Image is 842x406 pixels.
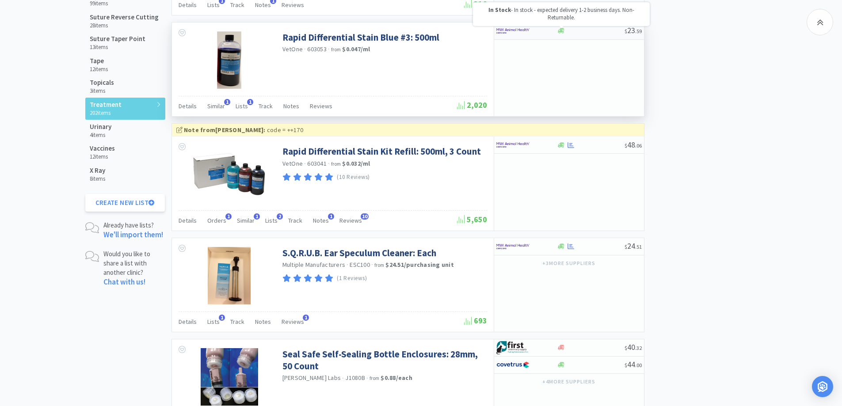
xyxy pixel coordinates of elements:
[207,216,226,224] span: Orders
[90,66,108,73] h6: 12 items
[350,261,370,269] span: ESC100
[265,216,278,224] span: Lists
[496,240,530,253] img: f6b2451649754179b5b4e0c70c3f7cb0_2.png
[255,1,271,9] span: Notes
[625,345,627,351] span: $
[230,1,244,9] span: Track
[207,318,220,326] span: Lists
[90,35,145,43] h5: Suture Taper Point
[90,87,114,95] h6: 3 items
[342,45,370,53] strong: $0.047 / ml
[282,159,303,167] a: VetOne
[179,216,197,224] span: Details
[219,315,225,321] span: 1
[635,142,642,149] span: . 06
[635,243,642,250] span: . 51
[635,345,642,351] span: . 32
[282,247,436,259] a: S.Q.R.U.B. Ear Speculum Cleaner: Each
[328,159,330,167] span: ·
[90,44,145,51] h6: 13 items
[331,46,341,53] span: from
[201,348,258,406] img: 2f72bc4251b44d82b4d62c8831cc9b75_110171.png
[625,362,627,368] span: $
[282,318,304,326] span: Reviews
[85,194,165,212] button: Create New List
[184,126,266,134] strong: Note from [PERSON_NAME] :
[457,214,487,224] span: 5,650
[236,102,248,110] span: Lists
[370,375,379,381] span: from
[457,100,487,110] span: 2,020
[304,45,306,53] span: ·
[230,318,244,326] span: Track
[339,216,362,224] span: Reviews
[90,22,159,29] h6: 28 items
[90,57,108,65] h5: Tape
[374,262,384,268] span: from
[282,374,341,382] a: [PERSON_NAME] Labs
[625,342,642,352] span: 40
[337,274,367,283] p: (1 Reviews)
[366,374,368,382] span: ·
[282,31,439,43] a: Rapid Differential Stain Blue #3: 500ml
[331,161,341,167] span: from
[345,374,365,382] span: J1080B
[282,1,304,9] span: Reviews
[208,247,251,304] img: d8400c45ace74d8f8bd6ff89398ecbba_162248.jpeg
[90,110,122,117] h6: 202 items
[282,348,485,372] a: Seal Safe Self-Sealing Bottle Enclosures: 28mm, 50 Count
[90,79,114,87] h5: Topicals
[371,261,373,269] span: ·
[538,257,599,269] button: +3more suppliers
[282,45,303,53] a: VetOne
[90,144,115,152] h5: Vaccines
[307,45,327,53] span: 603053
[304,159,306,167] span: ·
[193,145,265,203] img: 4e13dba2e0c549deb706234b439e35d3_31896.png
[90,132,111,139] h6: 4 items
[179,102,197,110] span: Details
[90,123,111,131] h5: Urinary
[635,362,642,368] span: . 00
[103,277,145,287] a: Chat with us!
[103,220,163,230] p: Already have lists?
[337,173,370,182] p: (10 Reviews)
[313,216,329,224] span: Notes
[625,243,627,250] span: $
[282,145,481,157] a: Rapid Differential Stain Kit Refill: 500ml, 3 Count
[625,359,642,369] span: 44
[488,6,511,14] strong: In Stock
[90,175,105,182] h6: 8 items
[635,28,642,34] span: . 59
[307,159,327,167] span: 603041
[217,31,241,89] img: 2cc20f845f2c4b3eb590d312485b7e58_522277.png
[283,102,299,110] span: Notes
[176,125,640,135] div: code = ++170
[385,261,454,269] strong: $24.51 / purchasing unit
[347,261,348,269] span: ·
[477,7,645,22] p: - In stock - expected delivery 1-2 business days. Non-Returnable.
[303,315,309,321] span: 1
[90,13,159,21] h5: Suture Reverse Cutting
[496,341,530,354] img: 67d67680309e4a0bb49a5ff0391dcc42_6.png
[259,102,273,110] span: Track
[225,213,232,220] span: 1
[625,28,627,34] span: $
[496,24,530,38] img: f6b2451649754179b5b4e0c70c3f7cb0_2.png
[496,138,530,152] img: f6b2451649754179b5b4e0c70c3f7cb0_2.png
[277,213,283,220] span: 2
[288,216,302,224] span: Track
[328,213,334,220] span: 1
[90,153,115,160] h6: 12 items
[207,102,225,110] span: Similar
[310,102,332,110] span: Reviews
[625,25,642,35] span: 23
[282,261,346,269] a: Multiple Manufacturers
[464,315,487,326] span: 693
[538,376,599,388] button: +4more suppliers
[625,241,642,251] span: 24
[247,99,253,105] span: 1
[90,167,105,175] h5: X Ray
[103,249,165,277] p: Would you like to share a list with another clinic?
[90,101,122,109] h5: Treatment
